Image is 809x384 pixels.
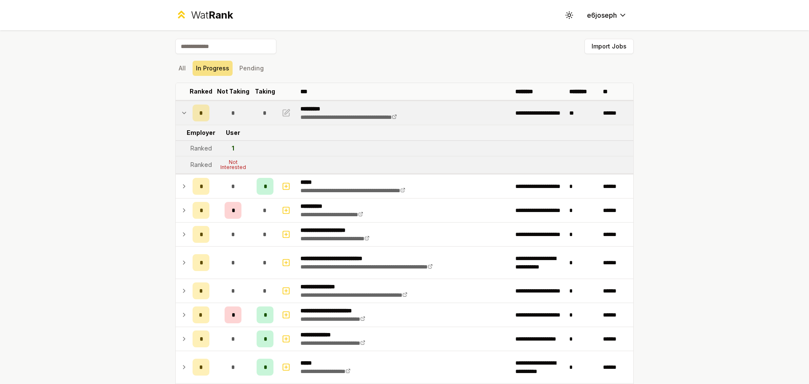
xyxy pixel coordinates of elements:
[580,8,634,23] button: e6joseph
[213,125,253,140] td: User
[255,87,275,96] p: Taking
[584,39,634,54] button: Import Jobs
[190,144,212,153] div: Ranked
[191,8,233,22] div: Wat
[193,61,233,76] button: In Progress
[190,161,212,169] div: Ranked
[175,61,189,76] button: All
[217,87,249,96] p: Not Taking
[587,10,617,20] span: e6joseph
[209,9,233,21] span: Rank
[190,87,212,96] p: Ranked
[216,160,250,170] div: Not Interested
[232,144,234,153] div: 1
[175,8,233,22] a: WatRank
[189,125,213,140] td: Employer
[236,61,267,76] button: Pending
